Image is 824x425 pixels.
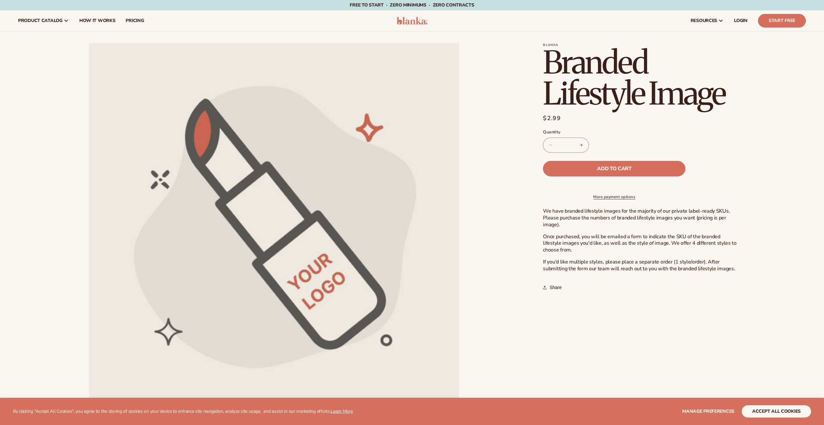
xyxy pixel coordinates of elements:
[543,129,685,136] label: Quantity
[691,18,717,23] span: resources
[682,408,734,414] span: Manage preferences
[74,10,121,31] a: How It Works
[350,2,474,8] span: Free to start · ZERO minimums · ZERO contracts
[729,10,753,31] a: LOGIN
[543,259,737,272] p: If you’d like multiple styles, please place a separate order (1 style/order). After submitting th...
[79,18,116,23] span: How It Works
[397,17,427,25] img: logo
[126,18,144,23] span: pricing
[331,408,353,414] a: Learn More
[758,14,806,28] a: Start Free
[543,194,685,200] a: More payment options
[742,405,811,418] button: accept all cookies
[543,208,737,228] p: We have branded lifestyle images for the majority of our private label-ready SKUs. Please purchas...
[543,280,563,295] button: Share
[685,10,729,31] a: resources
[13,10,74,31] a: product catalog
[543,161,685,176] button: Add to cart
[543,233,737,253] p: Once purchased, you will be emailed a form to indicate the SKU of the branded lifestyle images yo...
[13,409,353,414] p: By clicking "Accept All Cookies", you agree to the storing of cookies on your device to enhance s...
[18,18,62,23] span: product catalog
[543,114,561,123] span: $2.99
[597,166,631,171] span: Add to cart
[543,47,737,109] h1: Branded Lifestyle Image
[734,18,748,23] span: LOGIN
[682,405,734,418] button: Manage preferences
[120,10,149,31] a: pricing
